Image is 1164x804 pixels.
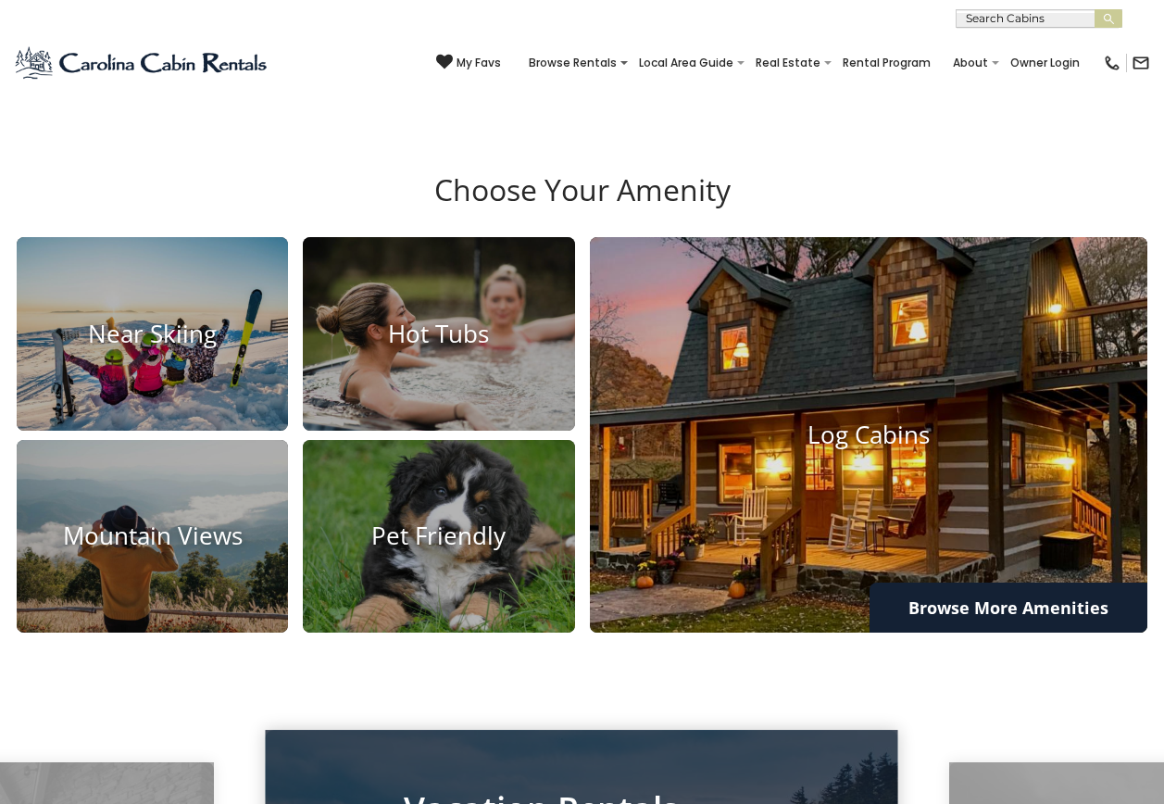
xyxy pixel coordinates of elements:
a: About [944,50,997,76]
a: Pet Friendly [303,440,574,634]
a: Local Area Guide [630,50,743,76]
a: Mountain Views [17,440,288,634]
a: Browse Rentals [519,50,626,76]
a: Log Cabins [590,237,1148,633]
img: Blue-2.png [14,44,270,82]
a: My Favs [436,54,501,72]
a: Owner Login [1001,50,1089,76]
a: Rental Program [833,50,940,76]
a: Browse More Amenities [870,583,1147,633]
h4: Pet Friendly [303,522,574,551]
a: Hot Tubs [303,237,574,431]
span: My Favs [457,55,501,71]
h4: Log Cabins [590,421,1148,449]
img: mail-regular-black.png [1132,54,1150,72]
h4: Hot Tubs [303,320,574,348]
a: Real Estate [746,50,830,76]
h3: Choose Your Amenity [14,172,1150,237]
a: Near Skiing [17,237,288,431]
img: phone-regular-black.png [1103,54,1121,72]
h4: Near Skiing [17,320,288,348]
h4: Mountain Views [17,522,288,551]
